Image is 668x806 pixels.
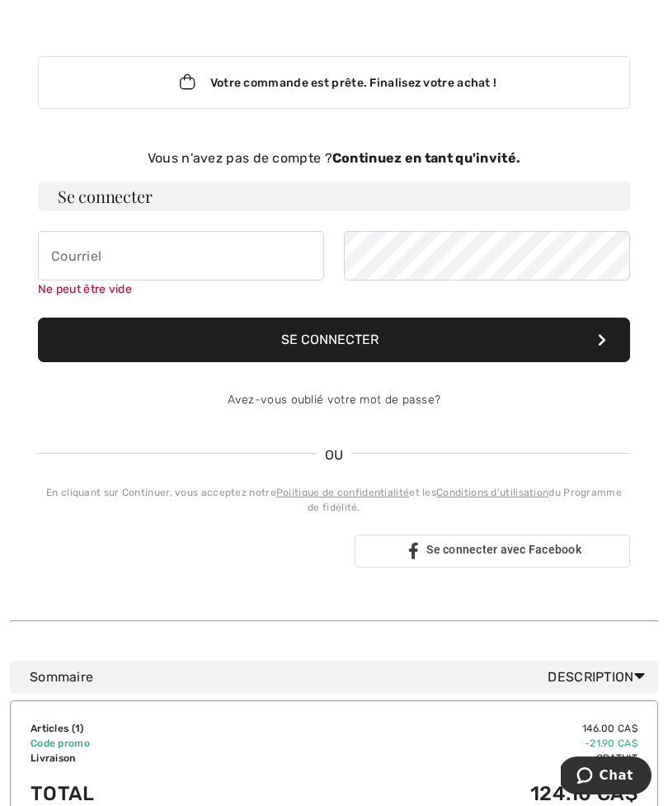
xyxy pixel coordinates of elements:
[257,751,637,766] td: Gratuit
[561,757,652,798] iframe: Ouvre un widget dans lequel vous pouvez chatter avec l’un de nos agents
[332,150,520,166] strong: Continuez en tant qu'invité.
[38,318,630,362] button: Se connecter
[436,487,548,498] a: Conditions d'utilisation
[38,533,341,569] div: Se connecter avec Google. S'ouvre dans un nouvel onglet
[38,485,630,515] div: En cliquant sur Continuer, vous acceptez notre et les du Programme de fidélité.
[38,181,630,211] h3: Se connecter
[38,280,324,298] div: Ne peut être vide
[31,721,257,736] td: Articles ( )
[31,751,257,766] td: Livraison
[38,56,630,109] div: Votre commande est prête. Finalisez votre achat !
[317,445,352,465] span: OU
[426,543,581,556] span: Se connecter avec Facebook
[38,148,630,168] div: Vous n'avez pas de compte ?
[257,736,637,751] td: -21.90 CA$
[38,231,324,280] input: Courriel
[31,736,257,751] td: Code promo
[257,721,637,736] td: 146.00 CA$
[30,533,350,569] iframe: Bouton Se connecter avec Google
[228,393,441,407] a: Avez-vous oublié votre mot de passe?
[276,487,409,498] a: Politique de confidentialité
[548,667,652,687] span: Description
[75,723,80,734] span: 1
[30,667,652,687] div: Sommaire
[355,535,630,568] a: Se connecter avec Facebook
